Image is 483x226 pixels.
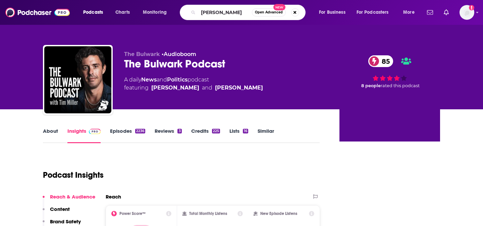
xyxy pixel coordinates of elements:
[229,128,248,143] a: Lists16
[368,55,393,67] a: 85
[44,46,111,113] img: The Bulwark Podcast
[441,7,451,18] a: Show notifications dropdown
[5,6,70,19] img: Podchaser - Follow, Share and Rate Podcasts
[403,8,415,17] span: More
[314,7,354,18] button: open menu
[67,128,101,143] a: InsightsPodchaser Pro
[43,170,104,180] h1: Podcast Insights
[215,84,263,92] div: [PERSON_NAME]
[357,8,389,17] span: For Podcasters
[78,7,112,18] button: open menu
[83,8,103,17] span: Podcasts
[189,211,227,216] h2: Total Monthly Listens
[164,51,196,57] a: Audioboom
[43,193,95,206] button: Reach & Audience
[43,128,58,143] a: About
[167,76,187,83] a: Politics
[89,129,101,134] img: Podchaser Pro
[50,193,95,200] p: Reach & Audience
[460,5,474,20] span: Logged in as KrishanaDavis
[258,128,274,143] a: Similar
[151,84,199,92] a: [PERSON_NAME]
[162,51,196,57] span: •
[124,84,263,92] span: featuring
[243,129,248,133] div: 16
[252,8,286,16] button: Open AdvancedNew
[135,129,145,133] div: 2236
[124,51,160,57] span: The Bulwark
[198,7,252,18] input: Search podcasts, credits, & more...
[141,76,157,83] a: News
[124,76,263,92] div: A daily podcast
[460,5,474,20] button: Show profile menu
[155,128,181,143] a: Reviews3
[50,206,70,212] p: Content
[115,8,130,17] span: Charts
[186,5,312,20] div: Search podcasts, credits, & more...
[177,129,181,133] div: 3
[375,55,393,67] span: 85
[212,129,220,133] div: 225
[260,211,297,216] h2: New Episode Listens
[339,51,440,93] div: 85 8 peoplerated this podcast
[106,193,121,200] h2: Reach
[119,211,146,216] h2: Power Score™
[398,7,423,18] button: open menu
[361,83,381,88] span: 8 people
[255,11,283,14] span: Open Advanced
[43,206,70,218] button: Content
[111,7,134,18] a: Charts
[157,76,167,83] span: and
[50,218,81,225] p: Brand Safety
[460,5,474,20] img: User Profile
[143,8,167,17] span: Monitoring
[138,7,175,18] button: open menu
[424,7,436,18] a: Show notifications dropdown
[381,83,420,88] span: rated this podcast
[319,8,345,17] span: For Business
[191,128,220,143] a: Credits225
[352,7,398,18] button: open menu
[202,84,212,92] span: and
[273,4,285,10] span: New
[110,128,145,143] a: Episodes2236
[469,5,474,10] svg: Add a profile image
